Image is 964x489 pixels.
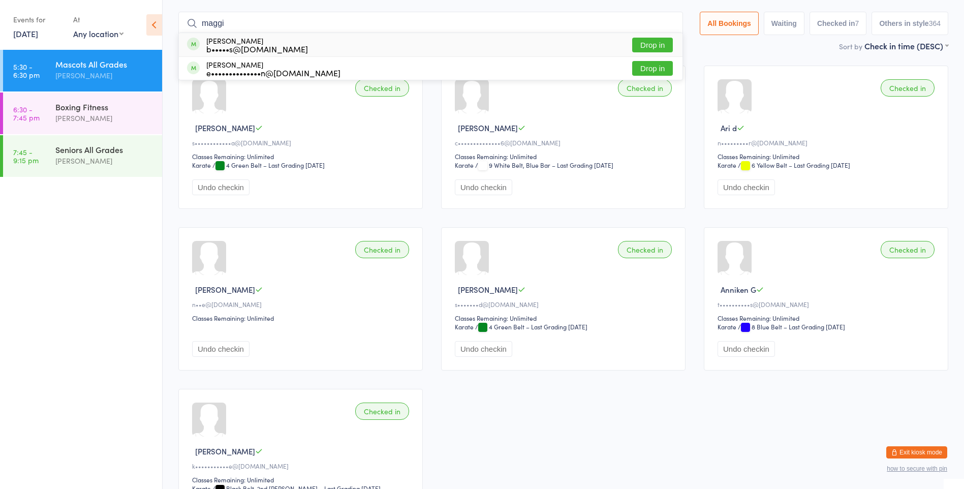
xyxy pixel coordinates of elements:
[55,101,153,112] div: Boxing Fitness
[632,38,673,52] button: Drop in
[13,28,38,39] a: [DATE]
[355,241,409,258] div: Checked in
[700,12,759,35] button: All Bookings
[458,123,518,133] span: [PERSON_NAME]
[718,300,938,309] div: t••••••••••s@[DOMAIN_NAME]
[55,144,153,155] div: Seniors All Grades
[13,63,40,79] time: 5:30 - 6:30 pm
[718,161,736,169] div: Karate
[192,161,211,169] div: Karate
[632,61,673,76] button: Drop in
[839,41,862,51] label: Sort by
[13,148,39,164] time: 7:45 - 9:15 pm
[192,314,412,322] div: Classes Remaining: Unlimited
[55,155,153,167] div: [PERSON_NAME]
[718,314,938,322] div: Classes Remaining: Unlimited
[721,123,737,133] span: Ari d
[206,69,340,77] div: e••••••••••••••n@[DOMAIN_NAME]
[192,462,412,470] div: k•••••••••••e@[DOMAIN_NAME]
[929,19,941,27] div: 364
[618,79,672,97] div: Checked in
[55,58,153,70] div: Mascots All Grades
[455,322,474,331] div: Karate
[192,179,250,195] button: Undo checkin
[195,284,255,295] span: [PERSON_NAME]
[864,40,948,51] div: Check in time (DESC)
[475,322,587,331] span: / 4 Green Belt – Last Grading [DATE]
[206,37,308,53] div: [PERSON_NAME]
[192,341,250,357] button: Undo checkin
[458,284,518,295] span: [PERSON_NAME]
[192,300,412,309] div: n••e@[DOMAIN_NAME]
[718,152,938,161] div: Classes Remaining: Unlimited
[455,161,474,169] div: Karate
[764,12,804,35] button: Waiting
[810,12,867,35] button: Checked in7
[855,19,859,27] div: 7
[192,138,412,147] div: s••••••••••••a@[DOMAIN_NAME]
[887,465,947,472] button: how to secure with pin
[881,241,935,258] div: Checked in
[55,112,153,124] div: [PERSON_NAME]
[55,70,153,81] div: [PERSON_NAME]
[195,446,255,456] span: [PERSON_NAME]
[192,475,412,484] div: Classes Remaining: Unlimited
[206,45,308,53] div: b•••••s@[DOMAIN_NAME]
[206,60,340,77] div: [PERSON_NAME]
[192,152,412,161] div: Classes Remaining: Unlimited
[738,322,845,331] span: / 8 Blue Belt – Last Grading [DATE]
[455,179,512,195] button: Undo checkin
[718,322,736,331] div: Karate
[73,28,123,39] div: Any location
[195,123,255,133] span: [PERSON_NAME]
[13,105,40,121] time: 6:30 - 7:45 pm
[73,11,123,28] div: At
[355,403,409,420] div: Checked in
[618,241,672,258] div: Checked in
[355,79,409,97] div: Checked in
[455,341,512,357] button: Undo checkin
[212,161,325,169] span: / 4 Green Belt – Last Grading [DATE]
[3,135,162,177] a: 7:45 -9:15 pmSeniors All Grades[PERSON_NAME]
[455,152,675,161] div: Classes Remaining: Unlimited
[881,79,935,97] div: Checked in
[886,446,947,459] button: Exit kiosk mode
[718,179,775,195] button: Undo checkin
[178,12,683,35] input: Search
[738,161,850,169] span: / 6 Yellow Belt – Last Grading [DATE]
[455,138,675,147] div: c••••••••••••••6@[DOMAIN_NAME]
[718,138,938,147] div: n•••••••••r@[DOMAIN_NAME]
[721,284,756,295] span: Anniken G
[455,300,675,309] div: s•••••••d@[DOMAIN_NAME]
[3,50,162,91] a: 5:30 -6:30 pmMascots All Grades[PERSON_NAME]
[3,93,162,134] a: 6:30 -7:45 pmBoxing Fitness[PERSON_NAME]
[475,161,613,169] span: / 9 White Belt, Blue Bar – Last Grading [DATE]
[455,314,675,322] div: Classes Remaining: Unlimited
[718,341,775,357] button: Undo checkin
[872,12,948,35] button: Others in style364
[13,11,63,28] div: Events for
